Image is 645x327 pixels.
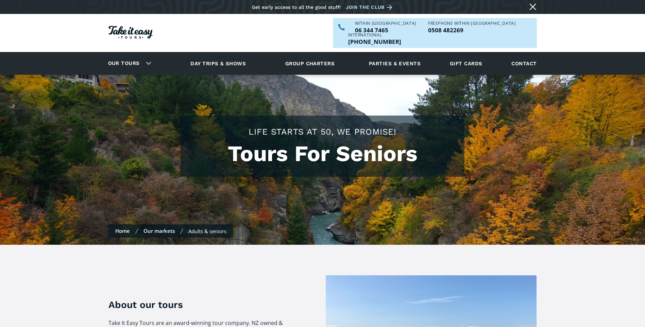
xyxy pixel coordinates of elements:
a: Group charters [277,54,343,73]
a: Homepage [108,22,153,44]
a: Call us freephone within NZ on 0508482269 [428,27,515,33]
a: Contact [508,54,540,73]
a: Home [115,227,130,234]
a: Join the club [346,3,395,12]
div: Freephone WITHIN [GEOGRAPHIC_DATA] [428,21,515,25]
nav: Breadcrumbs [108,224,233,238]
a: Our markets [143,227,175,234]
a: Parties & events [366,54,424,73]
p: 0508 482269 [428,27,515,33]
a: Day trips & shows [182,54,254,73]
div: International [348,33,401,37]
h3: About our tours [108,298,283,311]
a: Close message [527,1,538,12]
div: WITHIN [GEOGRAPHIC_DATA] [355,21,416,25]
a: Call us within NZ on 063447465 [355,27,416,33]
p: 06 344 7465 [355,27,416,33]
img: Take it easy Tours logo [108,26,153,39]
h1: Tours For Seniors [187,141,458,167]
div: Get early access to all the good stuff! [252,4,341,10]
div: Our tours [100,54,157,73]
a: Call us outside of NZ on +6463447465 [348,39,401,45]
a: Our tours [103,55,145,71]
h2: Life starts at 50, we promise! [187,126,458,138]
p: [PHONE_NUMBER] [348,39,401,45]
a: Gift cards [446,54,486,73]
div: Adults & seniors [188,228,226,235]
